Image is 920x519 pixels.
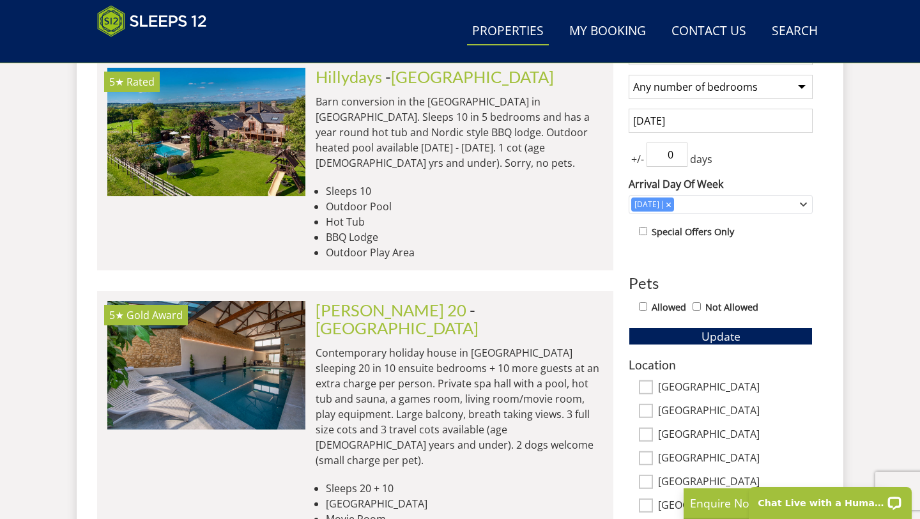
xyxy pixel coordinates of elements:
button: Update [629,327,813,345]
li: Hot Tub [326,214,603,229]
li: Sleeps 20 + 10 [326,481,603,496]
span: Churchill 20 has a 5 star rating under the Quality in Tourism Scheme [109,308,124,322]
label: [GEOGRAPHIC_DATA] [658,476,813,490]
span: - [316,300,479,337]
span: - [385,67,554,86]
iframe: Customer reviews powered by Trustpilot [91,45,225,56]
h3: Pets [629,275,813,291]
img: hillydays-holiday-home-accommodation-devon-sleeping-10.original.jpg [107,68,305,196]
a: My Booking [564,17,651,46]
label: Not Allowed [705,300,758,314]
a: 5★ Gold Award [107,301,305,429]
input: Arrival Date [629,109,813,133]
img: Sleeps 12 [97,5,207,37]
li: [GEOGRAPHIC_DATA] [326,496,603,511]
p: Barn conversion in the [GEOGRAPHIC_DATA] in [GEOGRAPHIC_DATA]. Sleeps 10 in 5 bedrooms and has a ... [316,94,603,171]
label: [GEOGRAPHIC_DATA] [658,428,813,442]
a: Contact Us [666,17,751,46]
a: Properties [467,17,549,46]
label: [GEOGRAPHIC_DATA] [658,405,813,419]
p: Contemporary holiday house in [GEOGRAPHIC_DATA] sleeping 20 in 10 ensuite bedrooms + 10 more gues... [316,345,603,468]
img: open-uri20231109-69-pb86i6.original. [107,301,305,429]
label: Allowed [652,300,686,314]
label: [GEOGRAPHIC_DATA] [658,381,813,395]
span: Update [701,329,740,344]
div: Combobox [629,195,813,214]
label: [GEOGRAPHIC_DATA] [658,499,813,513]
a: [PERSON_NAME] 20 [316,300,466,320]
span: Hillydays has a 5 star rating under the Quality in Tourism Scheme [109,75,124,89]
span: Rated [126,75,155,89]
label: Arrival Day Of Week [629,176,813,192]
p: Enquire Now [690,495,882,511]
a: [GEOGRAPHIC_DATA] [316,318,479,337]
li: BBQ Lodge [326,229,603,245]
a: Search [767,17,823,46]
li: Sleeps 10 [326,183,603,199]
span: Churchill 20 has been awarded a Gold Award by Visit England [126,308,183,322]
span: days [687,151,715,167]
label: Special Offers Only [652,225,734,239]
span: +/- [629,151,647,167]
a: 5★ Rated [107,68,305,196]
label: [GEOGRAPHIC_DATA] [658,452,813,466]
li: Outdoor Play Area [326,245,603,260]
div: [DATE] [631,199,663,210]
a: [GEOGRAPHIC_DATA] [391,67,554,86]
h3: Location [629,358,813,371]
a: Hillydays [316,67,382,86]
li: Outdoor Pool [326,199,603,214]
iframe: LiveChat chat widget [740,479,920,519]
